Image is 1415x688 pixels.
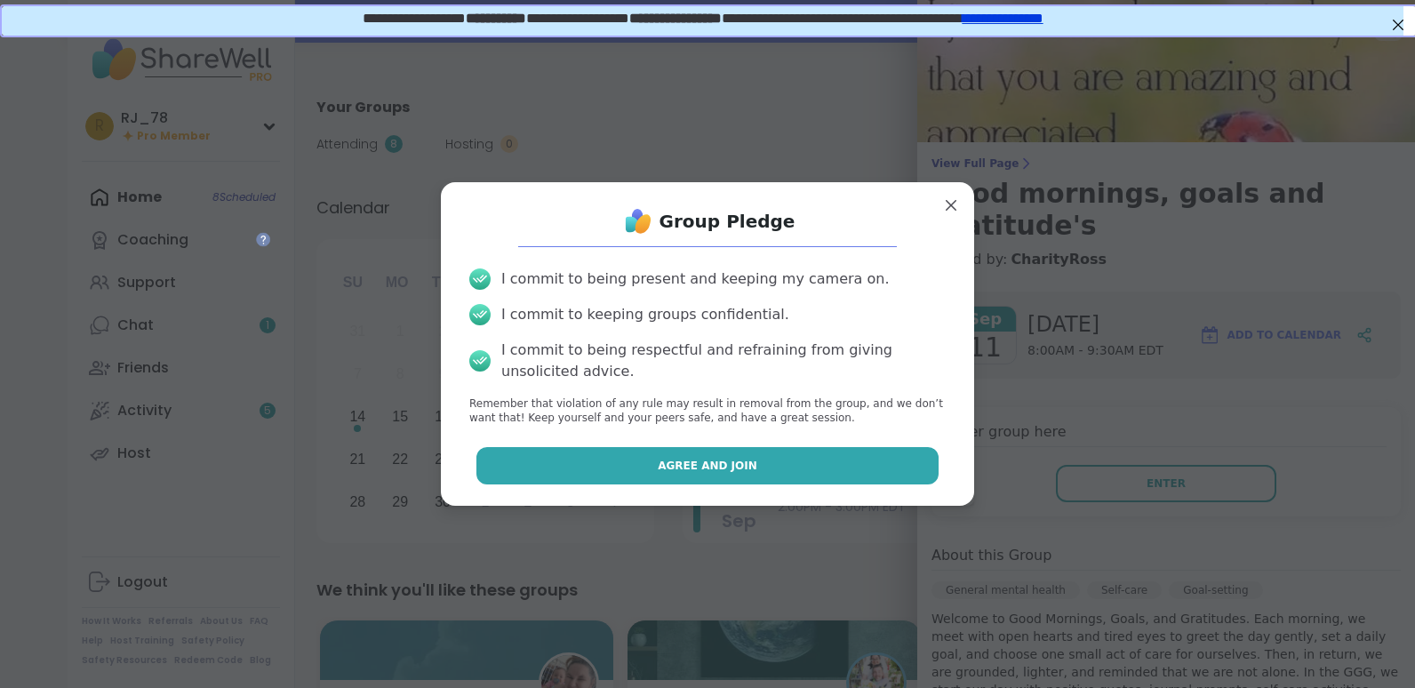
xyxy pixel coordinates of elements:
[256,232,270,246] iframe: Spotlight
[469,396,946,427] p: Remember that violation of any rule may result in removal from the group, and we don’t want that!...
[660,209,795,234] h1: Group Pledge
[476,447,939,484] button: Agree and Join
[501,268,889,290] div: I commit to being present and keeping my camera on.
[501,340,946,382] div: I commit to being respectful and refraining from giving unsolicited advice.
[658,458,757,474] span: Agree and Join
[620,204,656,239] img: ShareWell Logo
[501,304,789,325] div: I commit to keeping groups confidential.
